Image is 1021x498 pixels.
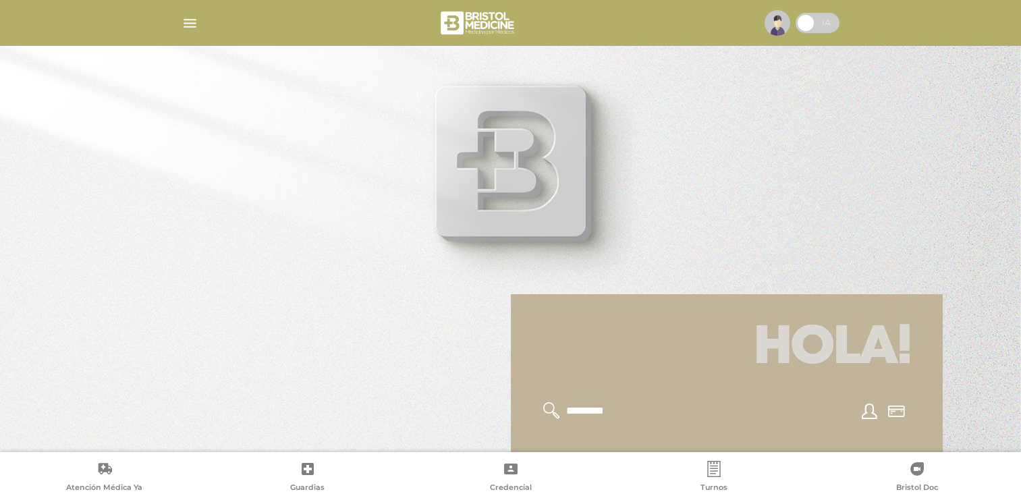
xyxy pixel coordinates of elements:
[490,482,532,495] span: Credencial
[3,461,206,495] a: Atención Médica Ya
[815,461,1018,495] a: Bristol Doc
[290,482,325,495] span: Guardias
[182,15,198,32] img: Cober_menu-lines-white.svg
[409,461,612,495] a: Credencial
[700,482,727,495] span: Turnos
[612,461,815,495] a: Turnos
[66,482,142,495] span: Atención Médica Ya
[439,7,519,39] img: bristol-medicine-blanco.png
[206,461,409,495] a: Guardias
[896,482,938,495] span: Bristol Doc
[527,310,927,386] h1: Hola!
[765,10,790,36] img: profile-placeholder.svg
